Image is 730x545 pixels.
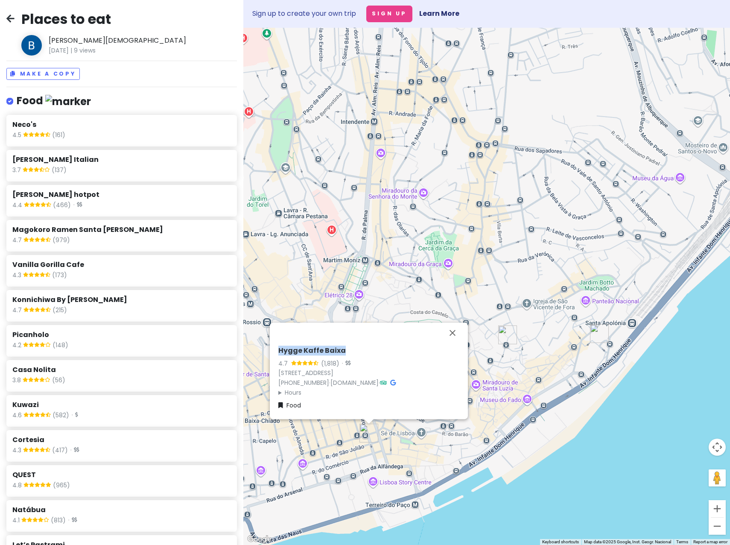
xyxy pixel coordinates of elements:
[52,130,65,141] span: (161)
[12,471,231,480] h6: QUEST
[245,534,274,545] img: Google
[12,190,231,199] h6: [PERSON_NAME] hotpot
[590,324,609,343] div: Magokoro Ramen Santa Apolónia
[53,410,69,422] span: (582)
[12,331,231,340] h6: Picanholo
[45,95,91,108] img: marker
[12,155,231,164] h6: [PERSON_NAME] Italian
[6,68,80,80] button: Make a Copy
[21,10,186,28] h2: Places to eat
[12,401,231,410] h6: Kuwazi
[709,469,726,486] button: Drag Pegman onto the map to open Street View
[321,359,339,368] div: (1,818)
[12,120,231,129] h6: Neco's
[278,378,329,387] a: [PHONE_NUMBER]
[12,481,23,492] span: 4.8
[17,94,91,108] h4: Food
[366,6,412,22] button: Sign Up
[71,201,82,211] span: ·
[709,500,726,517] button: Zoom in
[278,346,459,397] div: · ·
[52,445,68,457] span: (417)
[676,539,688,544] a: Terms (opens in new tab)
[278,346,459,355] h6: Hygge Kaffe Baixa
[12,235,23,246] span: 4.7
[68,446,79,457] span: ·
[52,375,65,387] span: (56)
[278,369,333,377] a: [STREET_ADDRESS]
[66,516,77,527] span: ·
[12,165,23,176] span: 3.7
[12,305,23,316] span: 4.7
[330,378,379,387] a: [DOMAIN_NAME]
[12,436,231,445] h6: Cortesia
[49,35,186,46] span: [PERSON_NAME][DEMOGRAPHIC_DATA]
[542,539,579,545] button: Keyboard shortcuts
[12,296,231,305] h6: Konnichiwa By [PERSON_NAME]
[52,165,67,176] span: (137)
[709,518,726,535] button: Zoom out
[278,401,301,410] a: Food
[339,360,350,368] div: ·
[245,534,274,545] a: Open this area in Google Maps (opens a new window)
[709,439,726,456] button: Map camera controls
[12,261,231,270] h6: Vanilla Gorilla Cafe
[12,130,23,141] span: 4.5
[12,516,21,527] span: 4.1
[51,516,66,527] span: (813)
[693,539,727,544] a: Report a map error
[278,388,459,397] summary: Hours
[52,270,67,281] span: (173)
[390,380,396,386] i: Google Maps
[70,46,72,55] span: |
[442,322,463,343] button: Close
[21,35,42,56] img: Author
[12,410,23,422] span: 4.6
[278,359,291,368] div: 4.7
[498,325,517,344] div: Copenhagen Coffee Lab - Alfama
[53,481,70,492] span: (965)
[419,9,459,18] a: Learn More
[12,200,24,211] span: 4.4
[12,340,23,352] span: 4.2
[12,445,23,457] span: 4.3
[53,340,68,352] span: (148)
[12,270,23,281] span: 4.3
[53,235,70,246] span: (979)
[12,226,231,234] h6: Magokoro Ramen Santa [PERSON_NAME]
[12,506,231,515] h6: Natábua
[69,411,78,422] span: ·
[359,424,378,442] div: Hygge Kaffe Baixa
[53,305,67,316] span: (215)
[380,380,387,386] i: Tripadvisor
[49,46,186,55] span: [DATE] 9 views
[12,366,231,375] h6: Casa Nolita
[12,375,23,387] span: 3.8
[53,200,71,211] span: (466)
[584,539,671,544] span: Map data ©2025 Google, Inst. Geogr. Nacional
